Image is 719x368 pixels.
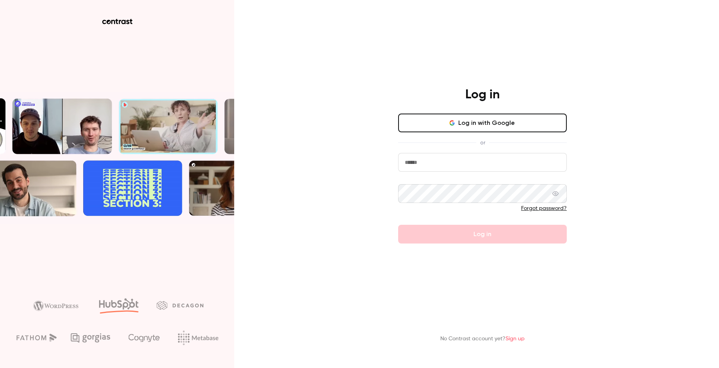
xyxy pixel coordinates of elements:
a: Forgot password? [521,206,567,211]
span: or [476,139,489,147]
p: No Contrast account yet? [440,335,525,343]
button: Log in with Google [398,114,567,132]
a: Sign up [505,336,525,341]
h4: Log in [465,87,500,103]
img: decagon [157,301,203,309]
